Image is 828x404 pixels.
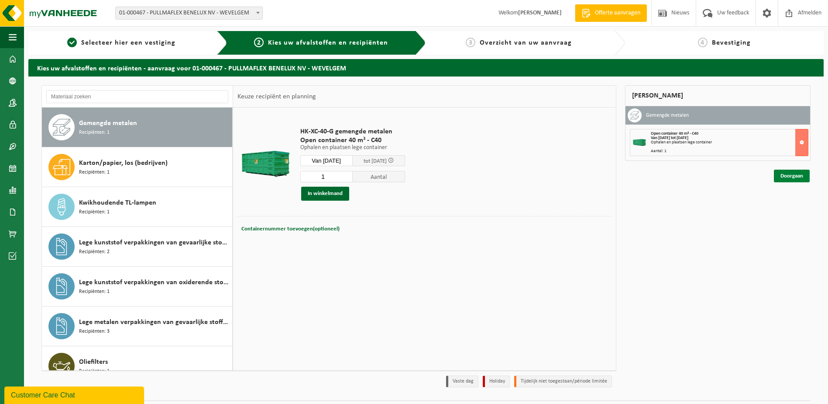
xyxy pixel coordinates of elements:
[4,385,146,404] iframe: chat widget
[651,149,808,153] div: Aantal: 1
[79,248,110,256] span: Recipiënten: 2
[42,227,233,267] button: Lege kunststof verpakkingen van gevaarlijke stoffen Recipiënten: 2
[46,90,228,103] input: Materiaal zoeken
[42,147,233,187] button: Karton/papier, los (bedrijven) Recipiënten: 1
[79,118,137,129] span: Gemengde metalen
[42,306,233,346] button: Lege metalen verpakkingen van gevaarlijke stoffen Recipiënten: 3
[300,127,405,136] span: HK-XC-40-G gemengde metalen
[651,136,688,140] strong: Van [DATE] tot [DATE]
[353,171,405,182] span: Aantal
[483,376,510,387] li: Holiday
[233,86,320,108] div: Keuze recipiënt en planning
[79,317,230,327] span: Lege metalen verpakkingen van gevaarlijke stoffen
[651,131,698,136] span: Open container 40 m³ - C40
[79,208,110,216] span: Recipiënten: 1
[593,9,642,17] span: Offerte aanvragen
[42,346,233,386] button: Oliefilters Recipiënten: 1
[42,187,233,227] button: Kwikhoudende TL-lampen Recipiënten: 1
[698,38,708,47] span: 4
[300,145,405,151] p: Ophalen en plaatsen lege container
[480,39,572,46] span: Overzicht van uw aanvraag
[301,187,349,201] button: In winkelmand
[79,168,110,177] span: Recipiënten: 1
[646,108,689,122] h3: Gemengde metalen
[466,38,475,47] span: 3
[254,38,264,47] span: 2
[79,288,110,296] span: Recipiënten: 1
[241,226,340,232] span: Containernummer toevoegen(optioneel)
[116,7,262,19] span: 01-000467 - PULLMAFLEX BENELUX NV - WEVELGEM
[575,4,647,22] a: Offerte aanvragen
[79,367,110,376] span: Recipiënten: 1
[712,39,751,46] span: Bevestiging
[268,39,388,46] span: Kies uw afvalstoffen en recipiënten
[115,7,263,20] span: 01-000467 - PULLMAFLEX BENELUX NV - WEVELGEM
[774,170,810,182] a: Doorgaan
[79,198,156,208] span: Kwikhoudende TL-lampen
[514,376,612,387] li: Tijdelijk niet toegestaan/période limitée
[28,59,824,76] h2: Kies uw afvalstoffen en recipiënten - aanvraag voor 01-000467 - PULLMAFLEX BENELUX NV - WEVELGEM
[79,237,230,248] span: Lege kunststof verpakkingen van gevaarlijke stoffen
[79,277,230,288] span: Lege kunststof verpakkingen van oxiderende stoffen
[79,129,110,137] span: Recipiënten: 1
[67,38,77,47] span: 1
[240,223,340,235] button: Containernummer toevoegen(optioneel)
[79,327,110,336] span: Recipiënten: 3
[79,158,168,168] span: Karton/papier, los (bedrijven)
[42,108,233,147] button: Gemengde metalen Recipiënten: 1
[625,85,811,106] div: [PERSON_NAME]
[364,158,387,164] span: tot [DATE]
[300,155,353,166] input: Selecteer datum
[81,39,175,46] span: Selecteer hier een vestiging
[518,10,562,16] strong: [PERSON_NAME]
[300,136,405,145] span: Open container 40 m³ - C40
[446,376,478,387] li: Vaste dag
[79,357,108,367] span: Oliefilters
[651,140,808,145] div: Ophalen en plaatsen lege container
[33,38,210,48] a: 1Selecteer hier een vestiging
[42,267,233,306] button: Lege kunststof verpakkingen van oxiderende stoffen Recipiënten: 1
